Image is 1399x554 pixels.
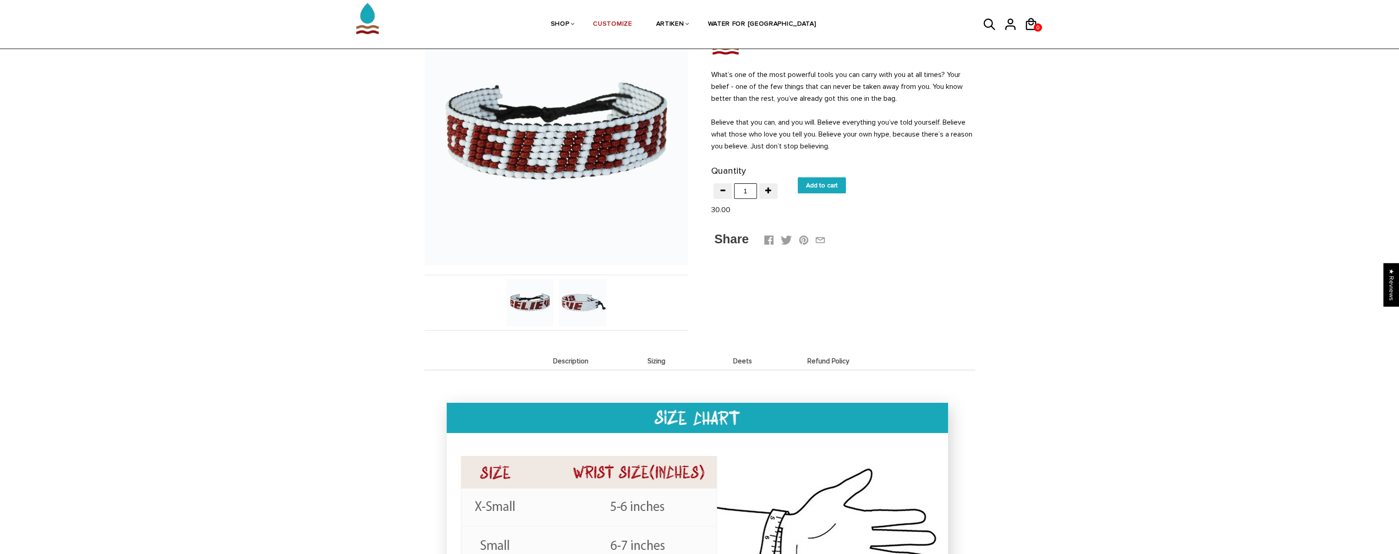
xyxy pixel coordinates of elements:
span: Description [530,357,612,365]
span: Refund Policy [788,357,869,365]
span: Share [714,232,749,246]
a: 0 [1034,23,1042,32]
span: Sizing [616,357,697,365]
span: Deets [702,357,784,365]
img: Believe [559,279,606,326]
p: What’s one of the most powerful tools you can carry with you at all times? Your belief - one of t... [711,69,975,152]
label: Quantity [711,164,746,179]
a: ARTIKEN [656,0,684,49]
img: Handmade Beaded ArtiKen Believe Maroon and White Bracelet [506,279,554,326]
span: 30.00 [711,205,730,214]
a: CUSTOMIZE [593,0,632,49]
span: 0 [1034,22,1042,33]
input: Add to cart [798,177,846,193]
a: SHOP [551,0,570,49]
img: Handmade Beaded ArtiKen Believe Maroon and White Bracelet [425,2,688,265]
div: Click to open Judge.me floating reviews tab [1383,263,1399,307]
a: WATER FOR [GEOGRAPHIC_DATA] [708,0,817,49]
img: Believe [711,44,740,57]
